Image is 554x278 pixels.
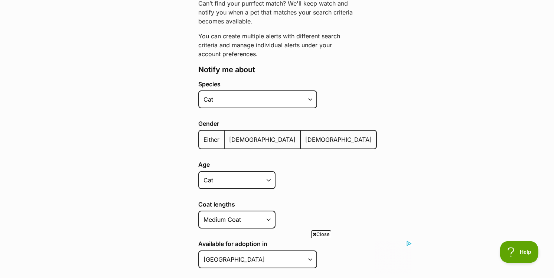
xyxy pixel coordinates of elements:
span: Either [203,136,219,143]
iframe: Help Scout Beacon - Open [500,241,539,263]
span: [DEMOGRAPHIC_DATA] [305,136,372,143]
iframe: Advertisement [142,241,412,274]
label: Age [198,161,377,168]
span: [DEMOGRAPHIC_DATA] [229,136,296,143]
label: Coat lengths [198,201,377,208]
label: Species [198,81,377,87]
label: Gender [198,120,377,127]
p: You can create multiple alerts with different search criteria and manage individual alerts under ... [198,32,356,58]
span: Notify me about [198,65,255,74]
span: Close [311,230,331,238]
